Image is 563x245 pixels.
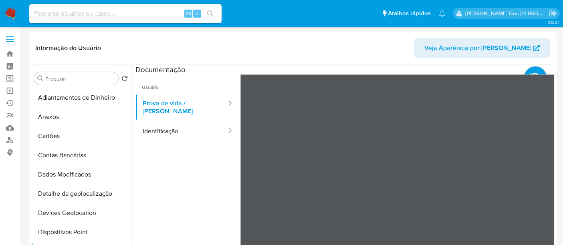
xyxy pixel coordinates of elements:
button: Dispositivos Point [31,223,131,242]
button: Contas Bancárias [31,146,131,165]
span: s [196,10,198,17]
h1: Informação do Usuário [35,44,101,52]
span: Alt [185,10,192,17]
button: Anexos [31,107,131,127]
button: Devices Geolocation [31,203,131,223]
input: Pesquise usuários ou casos... [29,8,222,19]
a: Sair [549,9,557,18]
a: Notificações [439,10,446,17]
button: Detalhe da geolocalização [31,184,131,203]
button: Procurar [37,75,44,82]
button: Adiantamentos de Dinheiro [31,88,131,107]
span: Atalhos rápidos [388,9,431,18]
button: Retornar ao pedido padrão [121,75,128,84]
button: Dados Modificados [31,165,131,184]
p: renato.lopes@mercadopago.com.br [465,10,546,17]
input: Procurar [45,75,115,82]
button: Veja Aparência por [PERSON_NAME] [414,38,550,58]
button: Cartões [31,127,131,146]
button: search-icon [202,8,218,19]
span: Veja Aparência por [PERSON_NAME] [424,38,531,58]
